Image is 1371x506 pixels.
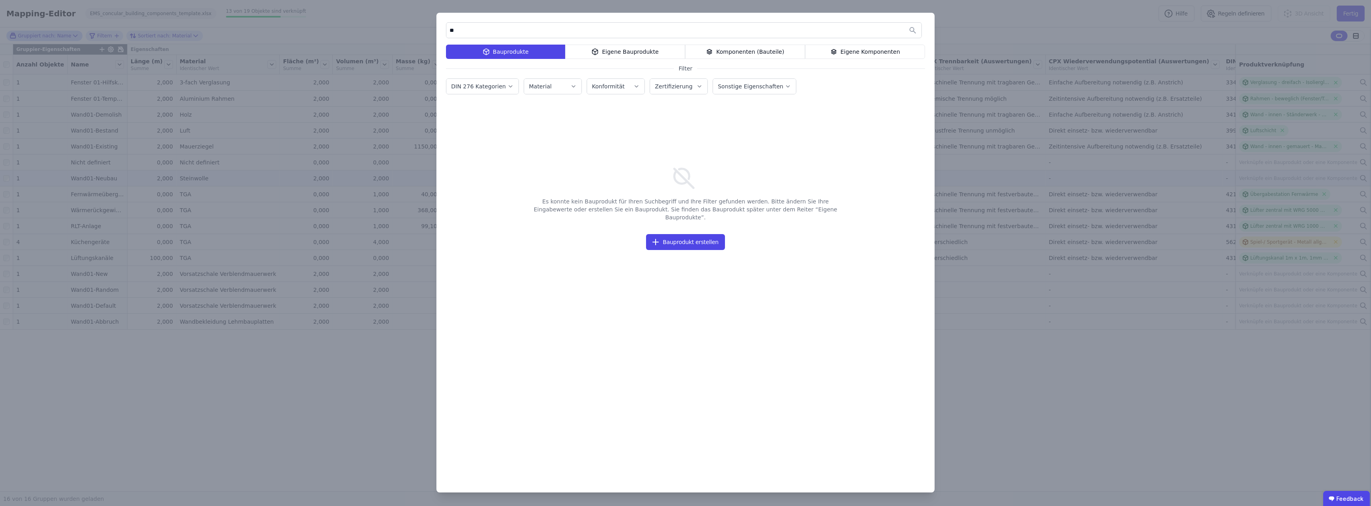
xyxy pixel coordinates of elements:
span: Es konnte kein Bauprodukt für Ihren Suchbegriff und Ihre Filter gefunden werden. Bitte ändern Sie... [526,191,846,228]
button: DIN 276 Kategorien [446,79,519,94]
label: Material [529,83,553,90]
button: Sonstige Eigenschaften [713,79,796,94]
button: Material [524,79,581,94]
span: Filter [674,64,697,72]
button: Bauprodukt erstellen [646,234,725,250]
div: Bauprodukte [446,45,565,59]
div: Eigene Komponenten [805,45,925,59]
label: Konformität [592,83,626,90]
label: DIN 276 Kategorien [451,83,507,90]
div: Eigene Bauprodukte [565,45,685,59]
button: Konformität [587,79,644,94]
button: Zertifizierung [650,79,707,94]
div: Komponenten (Bauteile) [685,45,805,59]
label: Sonstige Eigenschaften [718,83,785,90]
label: Zertifizierung [655,83,694,90]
